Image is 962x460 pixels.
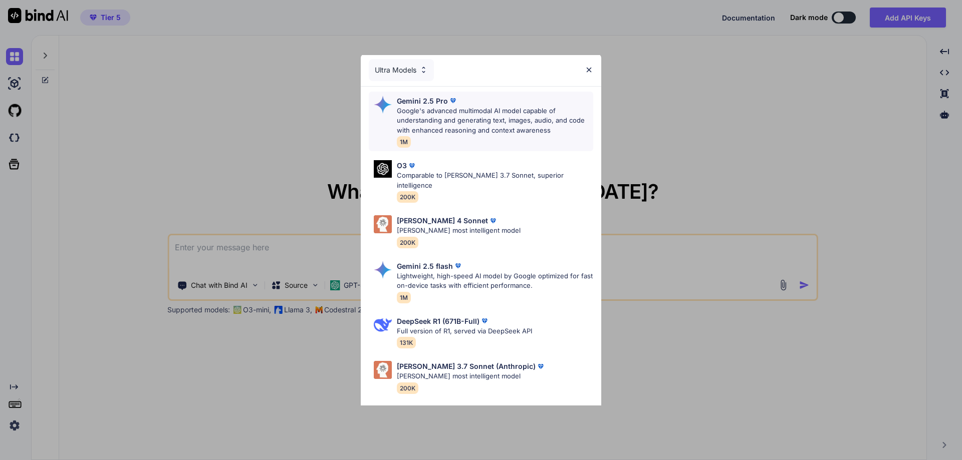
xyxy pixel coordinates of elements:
p: O3 [397,160,407,171]
span: 200K [397,382,418,394]
span: 131K [397,337,416,348]
img: Pick Models [374,361,392,379]
p: Google's advanced multimodal AI model capable of understanding and generating text, images, audio... [397,106,593,136]
span: 1M [397,136,411,148]
p: [PERSON_NAME] 3.7 Sonnet (Anthropic) [397,361,536,371]
span: 200K [397,191,418,203]
img: Pick Models [374,316,392,334]
img: Pick Models [374,215,392,233]
img: Pick Models [374,160,392,178]
p: Full version of R1, served via DeepSeek API [397,326,532,336]
p: Gemini 2.5 flash [397,261,453,271]
img: premium [448,96,458,106]
img: Pick Models [374,96,392,114]
p: Comparable to [PERSON_NAME] 3.7 Sonnet, superior intelligence [397,171,593,190]
p: [PERSON_NAME] most intelligent model [397,226,521,236]
div: Ultra Models [369,59,434,81]
p: DeepSeek R1 (671B-Full) [397,316,479,326]
img: premium [407,161,417,171]
img: Pick Models [419,66,428,74]
p: Gemini 2.5 Pro [397,96,448,106]
img: premium [488,216,498,226]
p: [PERSON_NAME] most intelligent model [397,371,546,381]
p: Lightweight, high-speed AI model by Google optimized for fast on-device tasks with efficient perf... [397,271,593,291]
span: 1M [397,292,411,303]
img: Pick Models [374,261,392,279]
p: [PERSON_NAME] 4 Sonnet [397,215,488,226]
img: premium [536,361,546,371]
img: premium [453,261,463,271]
img: close [585,66,593,74]
img: premium [479,316,490,326]
span: 200K [397,237,418,248]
